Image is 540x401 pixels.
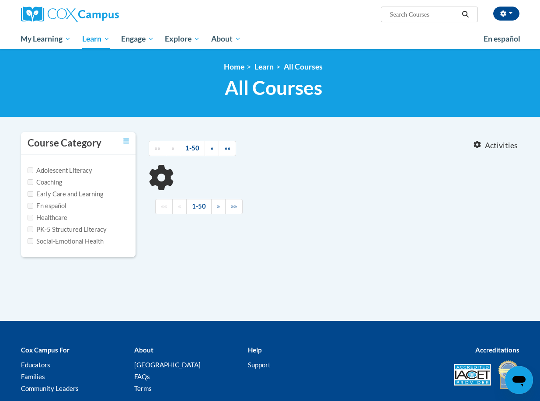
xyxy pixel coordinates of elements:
[21,34,71,44] span: My Learning
[224,62,244,71] a: Home
[161,202,167,210] span: ««
[159,29,206,49] a: Explore
[134,346,153,354] b: About
[28,167,33,173] input: Checkbox for Options
[205,141,219,156] a: Next
[21,7,178,22] a: Cox Campus
[211,34,241,44] span: About
[82,34,110,44] span: Learn
[21,384,79,392] a: Community Leaders
[180,141,205,156] a: 1-50
[28,178,62,187] label: Coaching
[484,34,520,43] span: En español
[211,199,226,214] a: Next
[225,76,322,99] span: All Courses
[134,384,152,392] a: Terms
[478,30,526,48] a: En español
[123,136,129,146] a: Toggle collapse
[21,373,45,380] a: Families
[28,166,92,175] label: Adolescent Literacy
[206,29,247,49] a: About
[115,29,160,49] a: Engage
[121,34,154,44] span: Engage
[28,201,66,211] label: En español
[224,144,230,152] span: »»
[28,213,67,223] label: Healthcare
[77,29,115,49] a: Learn
[186,199,212,214] a: 1-50
[248,346,261,354] b: Help
[15,29,77,49] a: My Learning
[28,136,101,150] h3: Course Category
[28,237,104,246] label: Social-Emotional Health
[485,141,518,150] span: Activities
[171,144,174,152] span: «
[210,144,213,152] span: »
[166,141,180,156] a: Previous
[165,34,200,44] span: Explore
[28,189,103,199] label: Early Care and Learning
[134,373,150,380] a: FAQs
[149,141,166,156] a: Begining
[178,202,181,210] span: «
[28,238,33,244] input: Checkbox for Options
[231,202,237,210] span: »»
[254,62,274,71] a: Learn
[459,9,472,20] button: Search
[498,359,519,390] img: IDA® Accredited
[21,346,70,354] b: Cox Campus For
[155,199,173,214] a: Begining
[28,227,33,232] input: Checkbox for Options
[389,9,459,20] input: Search Courses
[21,7,119,22] img: Cox Campus
[134,361,201,369] a: [GEOGRAPHIC_DATA]
[248,361,271,369] a: Support
[28,215,33,220] input: Checkbox for Options
[21,361,50,369] a: Educators
[28,225,107,234] label: PK-5 Structured Literacy
[217,202,220,210] span: »
[14,29,526,49] div: Main menu
[454,364,491,386] img: Accredited IACET® Provider
[475,346,519,354] b: Accreditations
[172,199,187,214] a: Previous
[28,191,33,197] input: Checkbox for Options
[493,7,519,21] button: Account Settings
[154,144,160,152] span: ««
[219,141,236,156] a: End
[505,366,533,394] iframe: Button to launch messaging window
[28,179,33,185] input: Checkbox for Options
[28,203,33,209] input: Checkbox for Options
[225,199,243,214] a: End
[284,62,323,71] a: All Courses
